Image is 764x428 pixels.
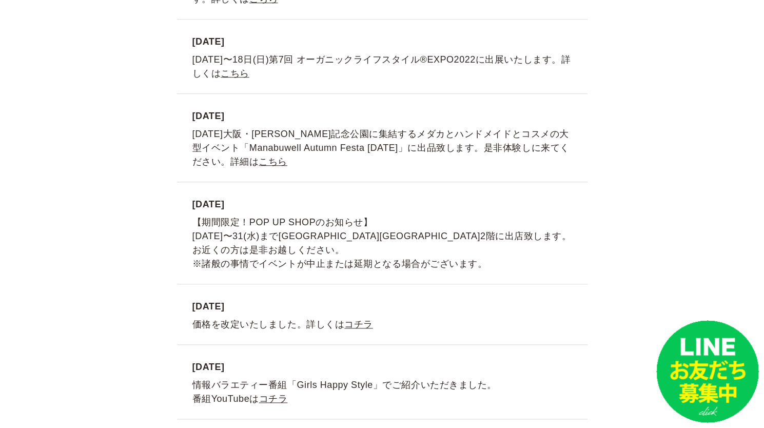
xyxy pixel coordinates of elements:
[192,198,572,211] strong: [DATE]
[221,68,249,79] a: こちら
[259,157,287,167] a: こちら
[177,20,587,94] li: [DATE]〜18日(日)第7回 オーガニックライフスタイル®︎EXPO2022に出展いたします。詳しくは
[259,394,288,404] a: コチラ
[177,345,587,419] li: 情報バラエティー番組「Girls Happy Style」でご紹介いただきました。 番組YouTubeは
[192,360,572,374] strong: [DATE]
[177,284,587,345] li: 価格を改定いたしました。詳しくは
[656,320,759,423] img: small_line.png
[192,35,572,49] strong: [DATE]
[192,300,572,314] strong: [DATE]
[177,94,587,182] li: [DATE]大阪・[PERSON_NAME]記念公園に集結するメダカとハンドメイドとコスメの大型イベント「Manabuwell Autumn Festa [DATE]」に出品致します。是非体験し...
[177,182,587,284] li: 【期間限定！POP UP SHOPのお知らせ】 [DATE]〜31(水)まで[GEOGRAPHIC_DATA][GEOGRAPHIC_DATA]2階に出店致します。 お近くの方は是非お越しくださ...
[192,109,572,123] strong: [DATE]
[344,319,373,329] a: コチラ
